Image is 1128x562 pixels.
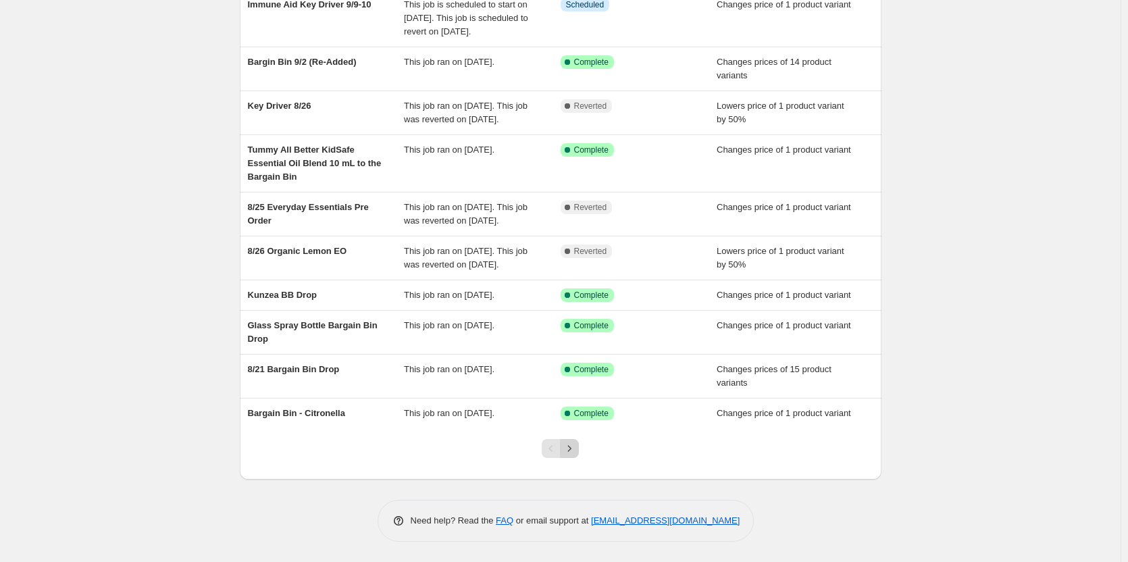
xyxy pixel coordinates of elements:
span: Changes price of 1 product variant [717,320,851,330]
span: Lowers price of 1 product variant by 50% [717,246,844,270]
span: This job ran on [DATE]. [404,145,494,155]
span: Glass Spray Bottle Bargain Bin Drop [248,320,378,344]
span: This job ran on [DATE]. [404,57,494,67]
span: Changes prices of 15 product variants [717,364,831,388]
span: Reverted [574,246,607,257]
span: This job ran on [DATE]. This job was reverted on [DATE]. [404,246,528,270]
span: This job ran on [DATE]. [404,290,494,300]
span: Complete [574,57,609,68]
span: This job ran on [DATE]. This job was reverted on [DATE]. [404,101,528,124]
span: This job ran on [DATE]. [404,364,494,374]
span: This job ran on [DATE]. [404,320,494,330]
span: Tummy All Better KidSafe Essential Oil Blend 10 mL to the Bargain Bin [248,145,382,182]
nav: Pagination [542,439,579,458]
span: Complete [574,408,609,419]
span: Lowers price of 1 product variant by 50% [717,101,844,124]
a: [EMAIL_ADDRESS][DOMAIN_NAME] [591,515,740,526]
span: Changes price of 1 product variant [717,202,851,212]
button: Next [560,439,579,458]
a: FAQ [496,515,513,526]
span: Complete [574,145,609,155]
span: Reverted [574,202,607,213]
span: Kunzea BB Drop [248,290,317,300]
span: Key Driver 8/26 [248,101,311,111]
span: Complete [574,364,609,375]
span: Bargain Bin - Citronella [248,408,345,418]
span: Need help? Read the [411,515,496,526]
span: or email support at [513,515,591,526]
span: Changes price of 1 product variant [717,145,851,155]
span: Changes price of 1 product variant [717,290,851,300]
span: 8/26 Organic Lemon EO [248,246,347,256]
span: Reverted [574,101,607,111]
span: Complete [574,320,609,331]
span: Changes price of 1 product variant [717,408,851,418]
span: This job ran on [DATE]. [404,408,494,418]
span: Complete [574,290,609,301]
span: Changes prices of 14 product variants [717,57,831,80]
span: 8/21 Bargain Bin Drop [248,364,340,374]
span: Bargin Bin 9/2 (Re-Added) [248,57,357,67]
span: This job ran on [DATE]. This job was reverted on [DATE]. [404,202,528,226]
span: 8/25 Everyday Essentials Pre Order [248,202,369,226]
